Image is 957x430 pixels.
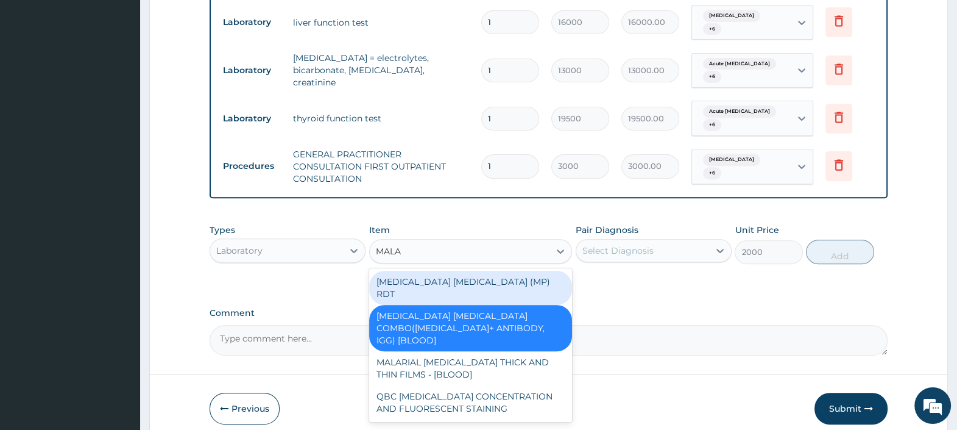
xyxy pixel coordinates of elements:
[287,106,475,131] td: thyroid function test
[369,351,573,385] div: MALARIAL [MEDICAL_DATA] THICK AND THIN FILMS - [BLOOD]
[703,58,776,70] span: Acute [MEDICAL_DATA]
[71,134,168,257] span: We're online!
[806,240,874,264] button: Add
[63,68,205,84] div: Chat with us now
[210,393,280,425] button: Previous
[210,308,888,318] label: Comment
[703,106,776,118] span: Acute [MEDICAL_DATA]
[217,155,287,177] td: Procedures
[216,245,263,257] div: Laboratory
[369,305,573,351] div: [MEDICAL_DATA] [MEDICAL_DATA] COMBO([MEDICAL_DATA]+ ANTIBODY, IGG) [BLOOD]
[814,393,888,425] button: Submit
[703,119,721,131] span: + 6
[200,6,229,35] div: Minimize live chat window
[703,23,721,35] span: + 6
[369,271,573,305] div: [MEDICAL_DATA] [MEDICAL_DATA] (MP) RDT
[703,71,721,83] span: + 6
[287,46,475,95] td: [MEDICAL_DATA] = electrolytes, bicarbonate, [MEDICAL_DATA], creatinine
[287,142,475,191] td: GENERAL PRACTITIONER CONSULTATION FIRST OUTPATIENT CONSULTATION
[287,10,475,35] td: liver function test
[369,385,573,420] div: QBC [MEDICAL_DATA] CONCENTRATION AND FLUORESCENT STAINING
[217,107,287,130] td: Laboratory
[23,61,49,91] img: d_794563401_company_1708531726252_794563401
[6,294,232,337] textarea: Type your message and hit 'Enter'
[735,224,779,236] label: Unit Price
[217,59,287,82] td: Laboratory
[369,224,390,236] label: Item
[210,225,235,235] label: Types
[217,11,287,34] td: Laboratory
[703,154,760,166] span: [MEDICAL_DATA]
[576,224,638,236] label: Pair Diagnosis
[703,167,721,179] span: + 6
[582,245,654,257] div: Select Diagnosis
[703,10,760,22] span: [MEDICAL_DATA]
